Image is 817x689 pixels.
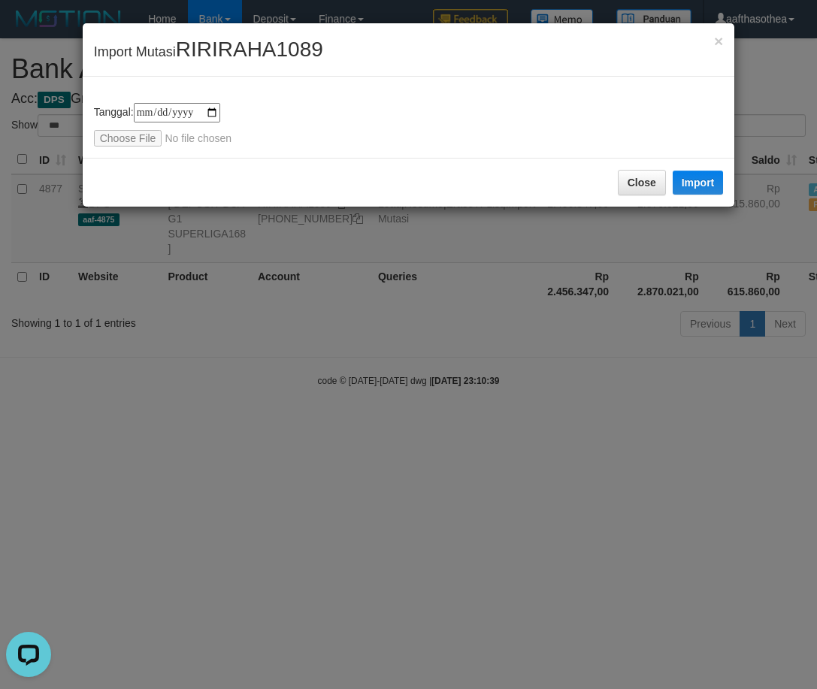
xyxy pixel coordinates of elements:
[714,33,723,49] button: Close
[6,6,51,51] button: Open LiveChat chat widget
[618,170,666,195] button: Close
[673,171,724,195] button: Import
[176,38,323,61] span: RIRIRAHA1089
[94,44,323,59] span: Import Mutasi
[94,103,724,147] div: Tanggal:
[714,32,723,50] span: ×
